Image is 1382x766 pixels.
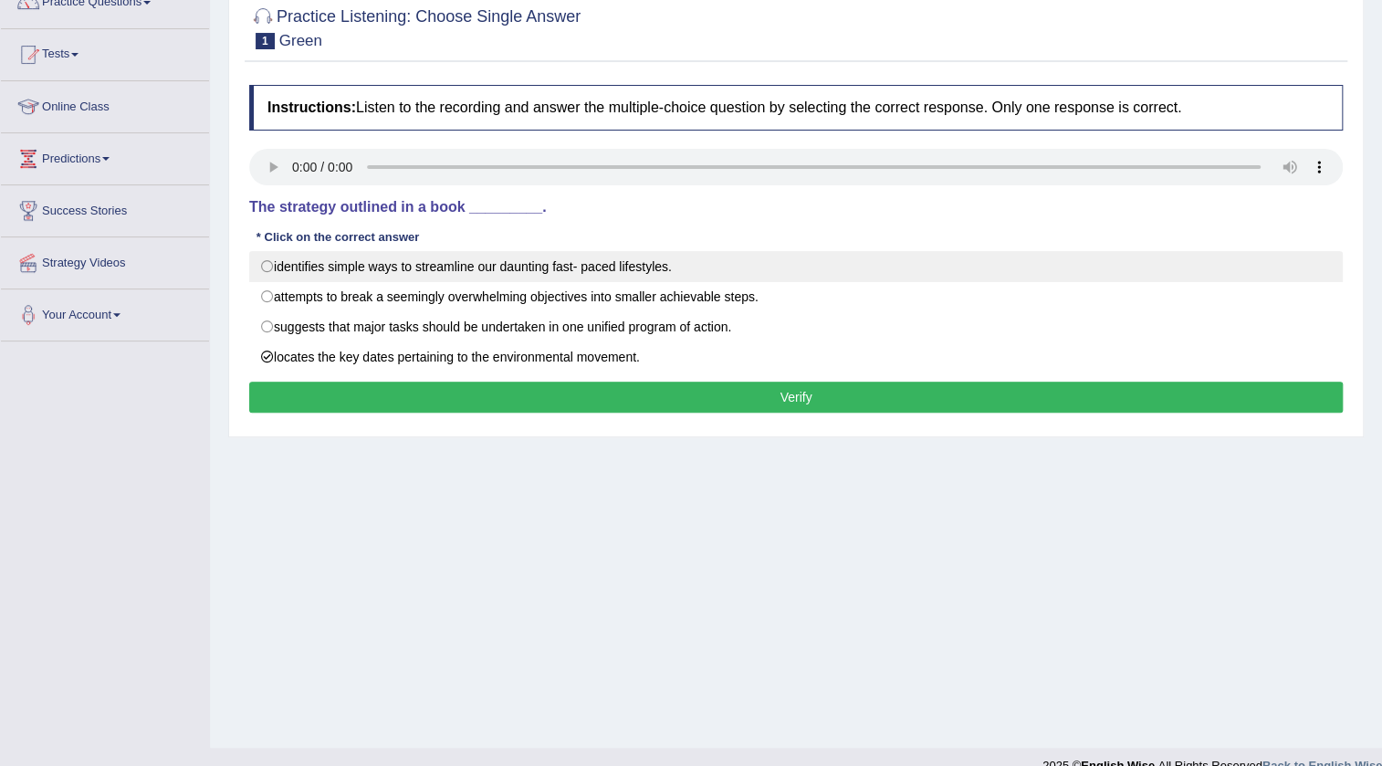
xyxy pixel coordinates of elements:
[249,85,1343,131] h4: Listen to the recording and answer the multiple-choice question by selecting the correct response...
[249,251,1343,282] label: identifies simple ways to streamline our daunting fast- paced lifestyles.
[249,311,1343,342] label: suggests that major tasks should be undertaken in one unified program of action.
[1,133,209,179] a: Predictions
[279,32,322,49] small: Green
[1,81,209,127] a: Online Class
[1,29,209,75] a: Tests
[1,185,209,231] a: Success Stories
[249,199,1343,215] h4: The strategy outlined in a book _________.
[249,341,1343,373] label: locates the key dates pertaining to the environmental movement.
[1,289,209,335] a: Your Account
[256,33,275,49] span: 1
[249,382,1343,413] button: Verify
[267,100,356,115] b: Instructions:
[249,4,581,49] h2: Practice Listening: Choose Single Answer
[249,281,1343,312] label: attempts to break a seemingly overwhelming objectives into smaller achievable steps.
[1,237,209,283] a: Strategy Videos
[249,228,426,246] div: * Click on the correct answer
